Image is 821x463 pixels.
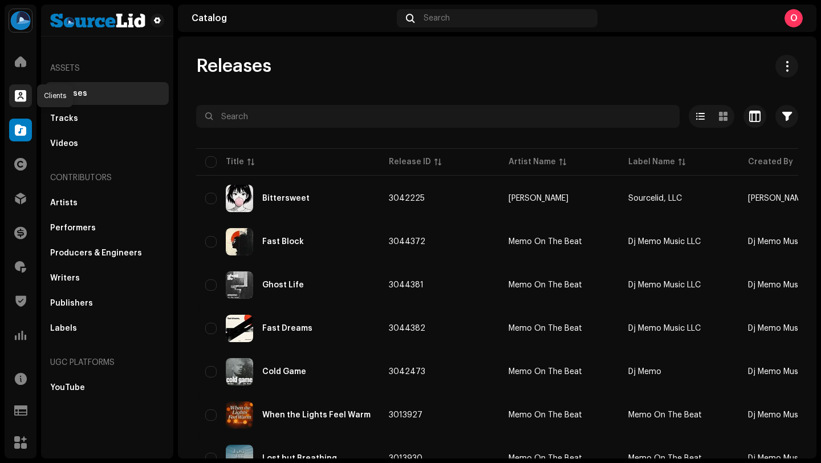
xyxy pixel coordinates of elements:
div: Videos [50,139,78,148]
div: Memo On The Beat [509,368,582,376]
span: Dj Memo Music LLC [748,454,820,462]
span: 3042473 [389,368,425,376]
span: Memo On The Beat [628,411,702,419]
div: Performers [50,224,96,233]
span: 3042225 [389,194,425,202]
span: Memo On The Beat [509,324,610,332]
re-m-nav-item: Publishers [46,292,169,315]
span: Dj Memo Music LLC [628,238,701,246]
span: 3013930 [389,454,422,462]
div: Releases [50,89,87,98]
img: 1b8ceffd-bae5-44c4-94eb-699470d24f46 [226,358,253,385]
div: Publishers [50,299,93,308]
div: Release ID [389,156,431,168]
div: Bittersweet [262,194,310,202]
span: Dj Memo [628,368,661,376]
span: Dj Memo Music LLC [748,324,820,332]
re-m-nav-item: Writers [46,267,169,290]
div: Producers & Engineers [50,249,142,258]
span: Sourcelid, LLC [628,194,682,202]
img: 31a4402c-14a3-4296-bd18-489e15b936d7 [9,9,32,32]
div: Label Name [628,156,675,168]
re-a-nav-header: Assets [46,55,169,82]
img: 48a335b3-fa4f-4314-b104-5ffca93c4f25 [226,315,253,342]
re-m-nav-item: Labels [46,317,169,340]
div: Catalog [192,14,392,23]
re-m-nav-item: Videos [46,132,169,155]
div: Fast Dreams [262,324,312,332]
span: Memo On The Beat [509,238,610,246]
span: Dj Memo Music LLC [628,281,701,289]
span: Dj Memo Music LLC [628,324,701,332]
span: 3044372 [389,238,425,246]
div: Memo On The Beat [509,454,582,462]
div: Cold Game [262,368,306,376]
span: Dj Memo Music LLC [748,238,820,246]
img: f28acadf-973d-4963-8786-98146b894ed9 [226,401,253,429]
span: Memo On The Beat [509,411,610,419]
div: Fast Block [262,238,304,246]
div: [PERSON_NAME] [509,194,568,202]
re-m-nav-item: Tracks [46,107,169,130]
re-m-nav-item: Releases [46,82,169,105]
img: a08d19c6-c634-4003-b739-21ad6000f25d [226,271,253,299]
div: Artists [50,198,78,208]
span: Rashan [748,194,808,202]
div: Tracks [50,114,78,123]
re-a-nav-header: Contributors [46,164,169,192]
span: Memo On The Beat [628,454,702,462]
re-m-nav-item: Producers & Engineers [46,242,169,265]
span: 3044382 [389,324,425,332]
div: Memo On The Beat [509,324,582,332]
re-m-nav-item: Artists [46,192,169,214]
span: Memo On The Beat [509,368,610,376]
span: 3013927 [389,411,422,419]
div: Memo On The Beat [509,238,582,246]
div: Artist Name [509,156,556,168]
img: 783902ff-beb4-4006-9037-0422471b50dc [226,228,253,255]
re-a-nav-header: UGC Platforms [46,349,169,376]
span: Memo On The Beat [509,454,610,462]
span: Rashan [509,194,610,202]
span: Dj Memo Music LLC [748,368,820,376]
span: Releases [196,55,271,78]
div: YouTube [50,383,85,392]
div: Labels [50,324,77,333]
img: 19841046-77d6-4d15-b8d2-29682b41ba0e [226,185,253,212]
span: 3044381 [389,281,424,289]
div: Title [226,156,244,168]
img: a844ea3f-1244-43b2-9513-254a93cc0c5e [50,14,146,27]
input: Search [196,105,680,128]
re-m-nav-item: YouTube [46,376,169,399]
div: Lost but Breathing [262,454,337,462]
span: Search [424,14,450,23]
div: Memo On The Beat [509,281,582,289]
div: Ghost Life [262,281,304,289]
div: Writers [50,274,80,283]
span: Memo On The Beat [509,281,610,289]
re-m-nav-item: Performers [46,217,169,239]
div: When the Lights Feel Warm [262,411,371,419]
span: Dj Memo Music LLC [748,411,820,419]
div: Memo On The Beat [509,411,582,419]
div: O [785,9,803,27]
span: Dj Memo Music LLC [748,281,820,289]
